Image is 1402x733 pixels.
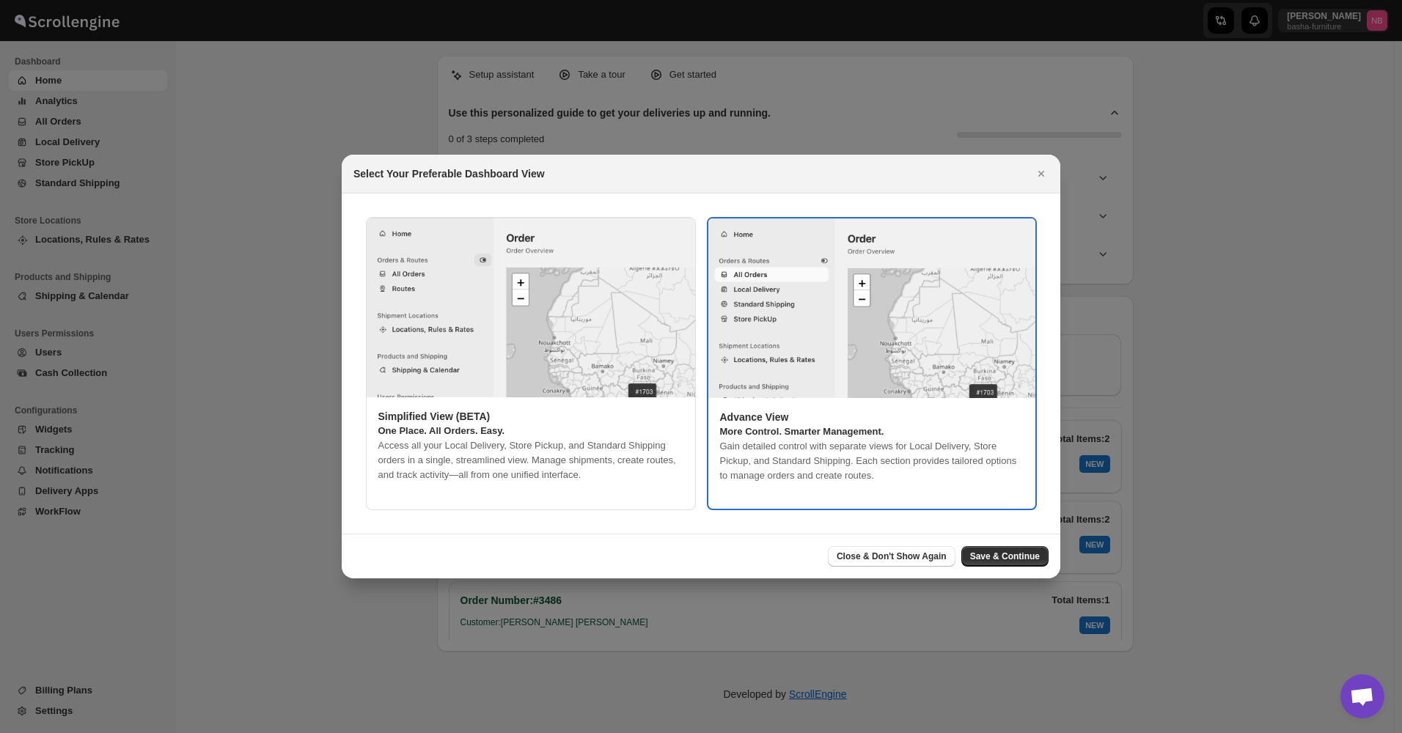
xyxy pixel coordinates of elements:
p: One Place. All Orders. Easy. [378,424,683,438]
span: Save & Continue [970,550,1040,562]
p: Simplified View (BETA) [378,409,683,424]
img: legacy [708,218,1035,398]
h2: Select Your Preferable Dashboard View [353,166,545,181]
p: Advance View [720,410,1024,424]
a: Open chat [1340,674,1384,718]
p: More Control. Smarter Management. [720,424,1024,439]
p: Access all your Local Delivery, Store Pickup, and Standard Shipping orders in a single, streamlin... [378,438,683,482]
p: Gain detailed control with separate views for Local Delivery, Store Pickup, and Standard Shipping... [720,439,1024,483]
button: Close & Don't Show Again [828,546,955,567]
img: simplified [367,218,695,397]
span: Close & Don't Show Again [837,550,947,562]
button: Close [1031,163,1051,184]
button: Save & Continue [961,546,1049,567]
